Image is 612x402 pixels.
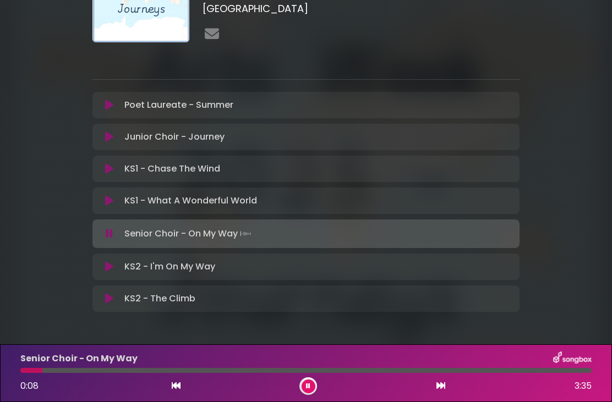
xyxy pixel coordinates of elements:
[124,226,253,241] p: Senior Choir - On My Way
[124,194,257,207] p: KS1 - What A Wonderful World
[238,226,253,241] img: waveform4.gif
[124,162,220,175] p: KS1 - Chase The Wind
[203,3,520,15] h3: [GEOGRAPHIC_DATA]
[124,260,215,273] p: KS2 - I'm On My Way
[20,352,138,365] p: Senior Choir - On My Way
[124,98,233,112] p: Poet Laureate - Summer
[124,130,225,144] p: Junior Choir - Journey
[124,292,195,305] p: KS2 - The Climb
[553,351,592,366] img: songbox-logo-white.png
